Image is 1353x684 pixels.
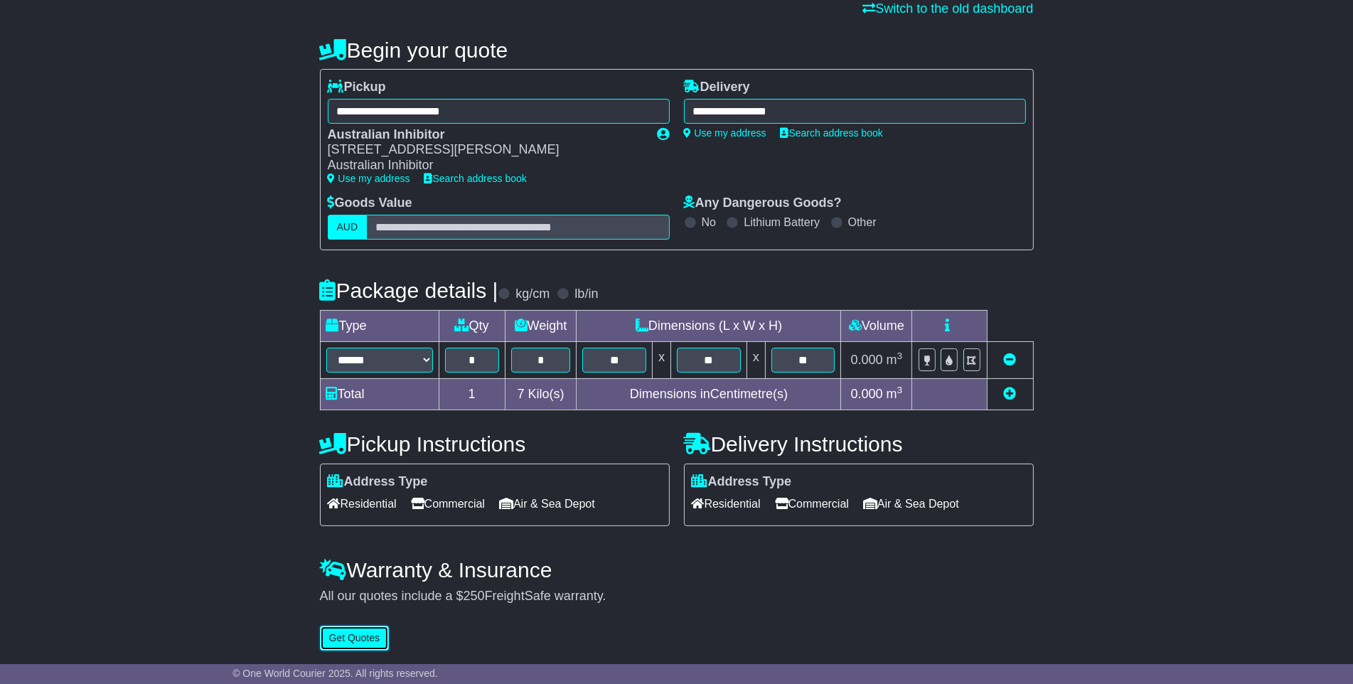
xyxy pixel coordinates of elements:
label: lb/in [574,287,598,302]
h4: Warranty & Insurance [320,558,1034,582]
span: Residential [328,493,397,515]
td: Volume [841,310,912,341]
a: Use my address [328,173,410,184]
div: All our quotes include a $ FreightSafe warranty. [320,589,1034,604]
a: Use my address [684,127,766,139]
span: 7 [517,387,524,401]
label: kg/cm [515,287,550,302]
span: m [887,353,903,367]
td: Total [320,378,439,410]
span: Commercial [775,493,849,515]
h4: Begin your quote [320,38,1034,62]
span: 250 [464,589,485,603]
td: Dimensions (L x W x H) [577,310,841,341]
h4: Pickup Instructions [320,432,670,456]
label: Pickup [328,80,386,95]
div: [STREET_ADDRESS][PERSON_NAME] [328,142,643,158]
span: 0.000 [851,387,883,401]
span: 0.000 [851,353,883,367]
button: Get Quotes [320,626,390,651]
h4: Package details | [320,279,498,302]
h4: Delivery Instructions [684,432,1034,456]
a: Search address book [781,127,883,139]
td: Qty [439,310,505,341]
span: Air & Sea Depot [863,493,959,515]
a: Remove this item [1004,353,1017,367]
label: Lithium Battery [744,215,820,229]
sup: 3 [897,351,903,361]
label: No [702,215,716,229]
td: Weight [505,310,577,341]
label: Address Type [692,474,792,490]
a: Search address book [424,173,527,184]
td: Type [320,310,439,341]
span: Residential [692,493,761,515]
div: Australian Inhibitor [328,158,643,173]
td: 1 [439,378,505,410]
span: m [887,387,903,401]
sup: 3 [897,385,903,395]
a: Switch to the old dashboard [862,1,1033,16]
div: Australian Inhibitor [328,127,643,143]
td: Dimensions in Centimetre(s) [577,378,841,410]
span: © One World Courier 2025. All rights reserved. [232,668,438,679]
span: Air & Sea Depot [499,493,595,515]
td: Kilo(s) [505,378,577,410]
td: x [653,341,671,378]
span: Commercial [411,493,485,515]
label: Delivery [684,80,750,95]
label: Goods Value [328,196,412,211]
label: Any Dangerous Goods? [684,196,842,211]
a: Add new item [1004,387,1017,401]
label: Other [848,215,877,229]
label: Address Type [328,474,428,490]
label: AUD [328,215,368,240]
td: x [747,341,765,378]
